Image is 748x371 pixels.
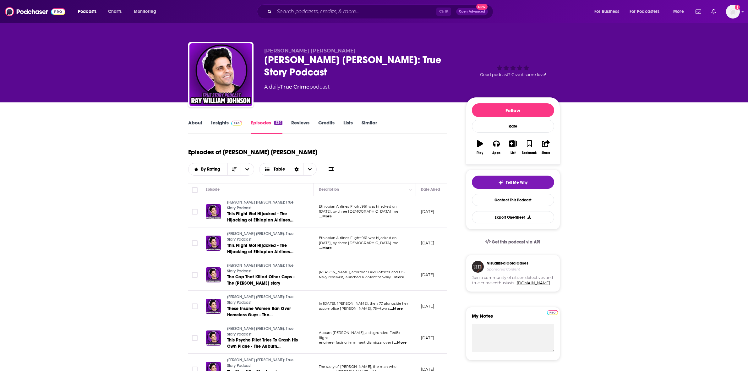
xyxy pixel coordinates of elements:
[319,340,394,345] span: engineer facing imminent dismissal over f
[192,335,198,341] span: Toggle select row
[673,7,684,16] span: More
[472,120,554,133] div: Rate
[472,261,484,273] img: coldCase.18b32719.png
[201,167,222,172] span: By Rating
[436,8,451,16] span: Ctrl K
[319,364,397,369] span: The story of [PERSON_NAME], the man who
[726,5,740,19] button: Show profile menu
[192,303,198,309] span: Toggle select row
[538,136,554,159] button: Share
[104,7,125,17] a: Charts
[291,120,309,134] a: Reviews
[78,7,96,16] span: Podcasts
[211,120,242,134] a: InsightsPodchaser Pro
[421,335,434,341] p: [DATE]
[227,263,294,273] span: [PERSON_NAME] [PERSON_NAME]: True Story Podcast
[542,151,550,155] div: Share
[709,6,718,17] a: Show notifications dropdown
[192,240,198,246] span: Toggle select row
[74,7,105,17] button: open menu
[319,186,339,193] div: Description
[227,263,303,274] a: [PERSON_NAME] [PERSON_NAME]: True Story Podcast
[477,151,483,155] div: Play
[456,8,488,15] button: Open AdvancedNew
[227,274,303,286] a: The Cop That Killed Other Cops - The [PERSON_NAME] story
[476,4,488,10] span: New
[192,209,198,215] span: Toggle select row
[274,167,285,172] span: Table
[472,103,554,117] button: Follow
[421,209,434,214] p: [DATE]
[274,121,282,125] div: 534
[227,232,294,242] span: [PERSON_NAME] [PERSON_NAME]: True Story Podcast
[472,194,554,206] a: Contact This Podcast
[492,239,540,245] span: Get this podcast via API
[241,163,254,175] button: open menu
[227,358,294,368] span: [PERSON_NAME] [PERSON_NAME]: True Story Podcast
[227,357,303,368] a: [PERSON_NAME] [PERSON_NAME]: True Story Podcast
[227,294,303,305] a: [PERSON_NAME] [PERSON_NAME]: True Story Podcast
[466,48,560,87] div: Good podcast? Give it some love!
[487,267,528,271] h4: Sponsored Content
[274,7,436,17] input: Search podcasts, credits, & more...
[472,136,488,159] button: Play
[466,255,560,307] a: Visualized Cold CasesSponsored ContentJoin a community of citizen detectives and true crime enthu...
[505,136,521,159] button: List
[735,5,740,10] svg: Add a profile image
[390,306,403,311] span: ...More
[594,7,619,16] span: For Business
[625,7,669,17] button: open menu
[726,5,740,19] img: User Profile
[319,209,399,214] span: [DATE], by three [DEMOGRAPHIC_DATA] me
[227,231,303,242] a: [PERSON_NAME] [PERSON_NAME]: True Story Podcast
[492,151,500,155] div: Apps
[394,340,407,345] span: ...More
[227,200,294,210] span: [PERSON_NAME] [PERSON_NAME]: True Story Podcast
[251,120,282,134] a: Episodes534
[319,204,397,209] span: Ethiopian Airlines Flight 961 was hijacked on
[227,243,303,255] a: This Flight Got Hijacked - The Hijacking of Ethiopian Airlines Flight 961
[522,151,537,155] div: Bookmark
[472,313,554,324] label: My Notes
[498,180,503,185] img: tell me why sparkle
[319,330,401,340] span: Auburn [PERSON_NAME], a disgruntled FedEx flight
[264,83,330,91] div: A daily podcast
[510,151,516,155] div: List
[188,163,254,176] h2: Choose List sort
[259,163,317,176] button: Choose View
[517,281,550,285] a: [DOMAIN_NAME]
[421,272,434,277] p: [DATE]
[206,186,220,193] div: Episode
[319,270,406,274] span: [PERSON_NAME], a former LAPD officer and U.S.
[472,275,554,286] span: Join a community of citizen detectives and true crime enthusiasts.
[227,295,294,305] span: [PERSON_NAME] [PERSON_NAME]: True Story Podcast
[319,301,408,306] span: In [DATE], [PERSON_NAME], then 77, alongside her
[189,43,252,106] img: Ray William Johnson: True Story Podcast
[480,72,546,77] span: Good podcast? Give it some love!
[421,186,440,193] div: Date Aired
[319,306,390,311] span: accomplice [PERSON_NAME], 75—two s
[547,310,558,315] img: Podchaser Pro
[227,326,294,336] span: [PERSON_NAME] [PERSON_NAME]: True Story Podcast
[726,5,740,19] span: Logged in as EJJackson
[421,303,434,309] p: [DATE]
[188,167,228,172] button: open menu
[227,326,303,337] a: [PERSON_NAME] [PERSON_NAME]: True Story Podcast
[227,211,303,223] a: This Flight Got Hijacked - The Hijacking of Ethiopian Airlines Flight 961
[290,163,303,175] div: Sort Direction
[5,6,65,18] img: Podchaser - Follow, Share and Rate Podcasts
[227,306,303,318] a: These Insane Women Ran Over Homeless Guys - The [PERSON_NAME] and [PERSON_NAME] Story
[108,7,122,16] span: Charts
[547,309,558,315] a: Pro website
[319,236,397,240] span: Ethiopian Airlines Flight 961 was hijacked on
[693,6,704,17] a: Show notifications dropdown
[280,84,309,90] a: True Crime
[319,214,332,219] span: ...More
[231,121,242,126] img: Podchaser Pro
[459,10,485,13] span: Open Advanced
[188,148,317,156] h1: Episodes of [PERSON_NAME] [PERSON_NAME]
[227,306,291,330] span: These Insane Women Ran Over Homeless Guys - The [PERSON_NAME] and [PERSON_NAME] Story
